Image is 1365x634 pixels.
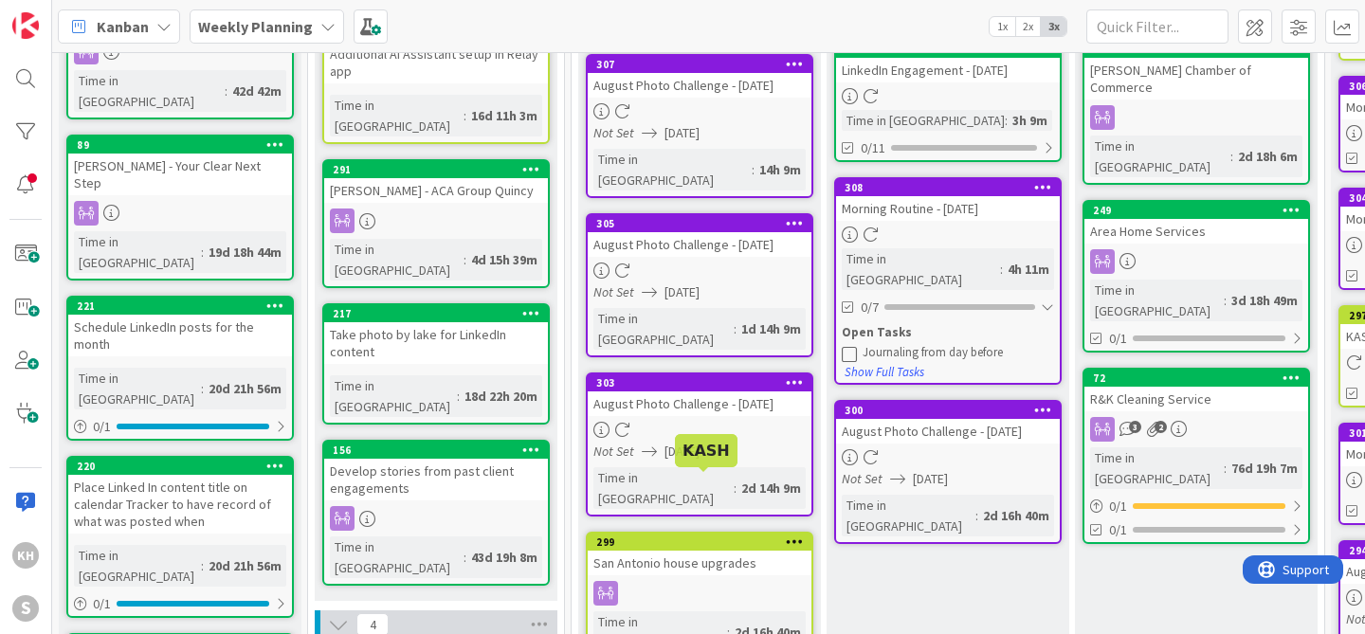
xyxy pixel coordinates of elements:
span: 0/1 [1109,520,1127,540]
div: 220 [77,460,292,473]
div: Time in [GEOGRAPHIC_DATA] [1090,136,1230,177]
div: 291 [324,161,548,178]
span: 2x [1015,17,1041,36]
div: R&K Cleaning Service [1084,387,1308,411]
span: : [734,318,737,339]
div: 2d 14h 9m [737,478,806,498]
div: 156 [324,442,548,459]
div: Time in [GEOGRAPHIC_DATA] [74,231,201,273]
div: 16d 11h 3m [466,105,542,126]
span: : [1230,146,1233,167]
a: 249Area Home ServicesTime in [GEOGRAPHIC_DATA]:3d 18h 49m0/1 [1083,200,1310,353]
div: Time in [GEOGRAPHIC_DATA] [842,248,1000,290]
div: 3h 9m [1008,110,1052,131]
a: 300August Photo Challenge - [DATE]Not Set[DATE]Time in [GEOGRAPHIC_DATA]:2d 16h 40m [834,400,1062,544]
div: 299 [588,534,811,551]
div: 291[PERSON_NAME] - ACA Group Quincy [324,161,548,203]
div: 72R&K Cleaning Service [1084,370,1308,411]
div: Time in [GEOGRAPHIC_DATA] [1090,280,1224,321]
div: 305 [596,217,811,230]
span: : [225,81,227,101]
div: Area Home Services [1084,219,1308,244]
div: 217Take photo by lake for LinkedIn content [324,305,548,364]
div: Journaling from day before [863,345,1054,360]
div: 307 [588,56,811,73]
i: Not Set [593,443,634,460]
div: Open Tasks [842,323,1054,342]
span: : [1005,110,1008,131]
div: 4d 15h 39m [466,249,542,270]
div: 239[PERSON_NAME] Chamber of Commerce [1084,41,1308,100]
a: 156Develop stories from past client engagementsTime in [GEOGRAPHIC_DATA]:43d 19h 8m [322,440,550,586]
span: [DATE] [664,123,700,143]
div: 249Area Home Services [1084,202,1308,244]
span: : [1000,259,1003,280]
div: Place Linked In content title on calendar Tracker to have record of what was posted when [68,475,292,534]
b: Weekly Planning [198,17,313,36]
span: : [464,249,466,270]
div: 299San Antonio house upgrades [588,534,811,575]
div: August Photo Challenge - [DATE] [588,391,811,416]
span: 3x [1041,17,1066,36]
div: 20d 21h 56m [204,555,286,576]
div: 72 [1093,371,1308,385]
span: [DATE] [664,282,700,302]
div: Time in [GEOGRAPHIC_DATA] [74,545,201,587]
span: 2 [1155,421,1167,433]
div: 89[PERSON_NAME] - Your Clear Next Step [68,136,292,195]
div: 249 [1084,202,1308,219]
div: Schedule LinkedIn posts for the month [68,315,292,356]
a: 309LinkedIn Engagement - [DATE]Time in [GEOGRAPHIC_DATA]:3h 9m0/11 [834,39,1062,162]
span: 0 / 1 [93,417,111,437]
div: 220Place Linked In content title on calendar Tracker to have record of what was posted when [68,458,292,534]
div: 156 [333,444,548,457]
span: : [464,105,466,126]
div: 303 [596,376,811,389]
div: [PERSON_NAME] Chamber of Commerce [1084,58,1308,100]
div: 3d 18h 49m [1227,290,1302,311]
div: August Photo Challenge - [DATE] [588,232,811,257]
div: 300August Photo Challenge - [DATE] [836,402,1060,444]
div: 299 [596,535,811,549]
div: 0/1 [68,415,292,439]
div: 300 [845,404,1060,417]
div: Time in [GEOGRAPHIC_DATA] [330,239,464,281]
span: : [1224,290,1227,311]
div: [PERSON_NAME] - Your Clear Next Step [68,154,292,195]
input: Quick Filter... [1086,9,1228,44]
a: 305August Photo Challenge - [DATE]Not Set[DATE]Time in [GEOGRAPHIC_DATA]:1d 14h 9m [586,213,813,357]
div: Time in [GEOGRAPHIC_DATA] [330,95,464,136]
div: 4h 11m [1003,259,1054,280]
div: San Antonio house upgrades [588,551,811,575]
div: Time in [GEOGRAPHIC_DATA] [842,495,975,536]
div: Additional AI Assistant setup in Relay app [324,42,548,83]
a: 217Take photo by lake for LinkedIn contentTime in [GEOGRAPHIC_DATA]:18d 22h 20m [322,303,550,425]
h5: KASH [682,442,730,460]
a: 307August Photo Challenge - [DATE]Not Set[DATE]Time in [GEOGRAPHIC_DATA]:14h 9m [586,54,813,198]
a: 303August Photo Challenge - [DATE]Not Set[DATE]Time in [GEOGRAPHIC_DATA]:2d 14h 9m [586,372,813,516]
div: KH [12,542,39,569]
div: Time in [GEOGRAPHIC_DATA] [842,110,1005,131]
div: August Photo Challenge - [DATE] [836,419,1060,444]
i: Not Set [593,283,634,300]
div: 309LinkedIn Engagement - [DATE] [836,41,1060,82]
button: Show Full Tasks [844,362,925,383]
span: 0/7 [861,298,879,317]
div: 308 [836,179,1060,196]
div: 220 [68,458,292,475]
div: 42d 42m [227,81,286,101]
div: 2d 16h 40m [978,505,1054,526]
a: 308Morning Routine - [DATE]Time in [GEOGRAPHIC_DATA]:4h 11m0/7Open TasksJournaling from day befor... [834,177,1062,385]
div: Time in [GEOGRAPHIC_DATA] [330,536,464,578]
span: [DATE] [913,469,948,489]
span: : [1224,458,1227,479]
div: Time in [GEOGRAPHIC_DATA] [74,70,225,112]
div: 300 [836,402,1060,419]
div: 305 [588,215,811,232]
div: 221 [68,298,292,315]
div: 217 [324,305,548,322]
span: 0/1 [1109,329,1127,349]
div: 303 [588,374,811,391]
a: Additional AI Assistant setup in Relay appTime in [GEOGRAPHIC_DATA]:16d 11h 3m [322,23,550,144]
span: : [975,505,978,526]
